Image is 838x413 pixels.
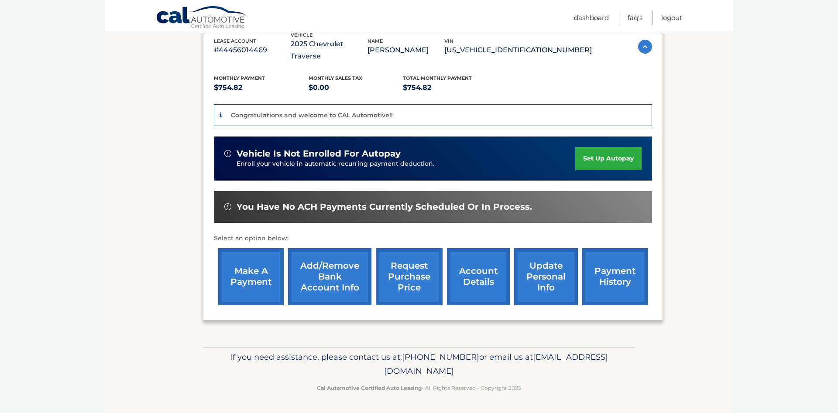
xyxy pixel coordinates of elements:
[376,248,443,305] a: request purchase price
[403,75,472,81] span: Total Monthly Payment
[214,233,652,244] p: Select an option below:
[661,10,682,25] a: Logout
[237,201,532,212] span: You have no ACH payments currently scheduled or in process.
[309,75,362,81] span: Monthly sales Tax
[447,248,510,305] a: account details
[237,159,575,169] p: Enroll your vehicle in automatic recurring payment deduction.
[209,383,629,393] p: - All Rights Reserved - Copyright 2025
[514,248,578,305] a: update personal info
[214,82,309,94] p: $754.82
[367,38,383,44] span: name
[291,32,313,38] span: vehicle
[224,203,231,210] img: alert-white.svg
[288,248,371,305] a: Add/Remove bank account info
[317,385,422,391] strong: Cal Automotive Certified Auto Leasing
[237,148,401,159] span: vehicle is not enrolled for autopay
[367,44,444,56] p: [PERSON_NAME]
[582,248,648,305] a: payment history
[444,44,592,56] p: [US_VEHICLE_IDENTIFICATION_NUMBER]
[214,38,256,44] span: lease account
[218,248,284,305] a: make a payment
[231,111,393,119] p: Congratulations and welcome to CAL Automotive!!
[291,38,367,62] p: 2025 Chevrolet Traverse
[309,82,403,94] p: $0.00
[444,38,453,44] span: vin
[403,82,498,94] p: $754.82
[224,150,231,157] img: alert-white.svg
[575,147,642,170] a: set up autopay
[574,10,609,25] a: Dashboard
[214,75,265,81] span: Monthly Payment
[402,352,479,362] span: [PHONE_NUMBER]
[214,44,291,56] p: #44456014469
[209,350,629,378] p: If you need assistance, please contact us at: or email us at
[638,40,652,54] img: accordion-active.svg
[628,10,642,25] a: FAQ's
[156,6,247,31] a: Cal Automotive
